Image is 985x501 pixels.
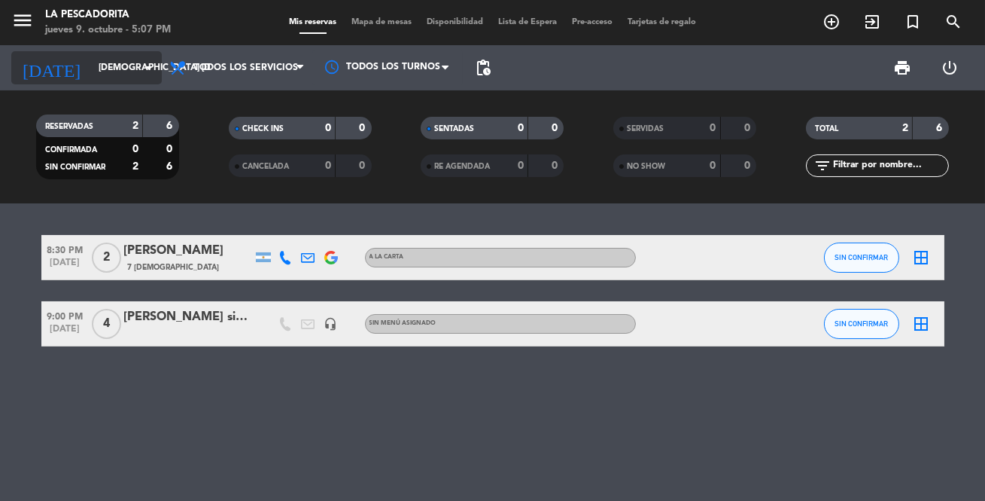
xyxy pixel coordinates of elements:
span: CONFIRMADA [45,146,97,154]
button: menu [11,9,34,37]
span: 2 [92,243,121,273]
div: LOG OUT [926,45,974,90]
img: google-logo.png [324,251,338,264]
span: SERVIDAS [627,125,664,133]
button: SIN CONFIRMAR [824,309,899,339]
i: power_settings_new [941,59,959,77]
strong: 0 [518,160,524,171]
span: pending_actions [474,59,492,77]
strong: 2 [132,121,138,131]
span: RE AGENDADA [434,163,490,170]
span: Sin menú asignado [369,320,436,326]
span: 9:00 PM [41,307,90,324]
i: border_all [913,315,931,333]
span: Disponibilidad [419,18,491,26]
span: SIN CONFIRMAR [835,319,888,328]
span: Pre-acceso [564,18,620,26]
span: Mapa de mesas [344,18,419,26]
div: [PERSON_NAME] siempre af34 [124,307,252,327]
span: TOTAL [815,125,838,133]
span: [DATE] [41,324,90,341]
span: CHECK INS [242,125,284,133]
span: RESERVADAS [45,123,93,130]
strong: 0 [166,144,175,154]
span: SIN CONFIRMAR [835,253,888,261]
strong: 0 [325,123,331,133]
strong: 0 [744,160,753,171]
i: border_all [913,249,931,267]
span: [DATE] [41,258,90,275]
input: Filtrar por nombre... [831,157,948,174]
i: filter_list [813,157,831,175]
span: CANCELADA [242,163,289,170]
span: print [893,59,911,77]
i: [DATE] [11,51,91,84]
strong: 0 [518,123,524,133]
i: add_circle_outline [822,13,841,31]
i: arrow_drop_down [140,59,158,77]
i: turned_in_not [904,13,922,31]
div: [PERSON_NAME] [124,241,252,261]
span: Tarjetas de regalo [620,18,704,26]
strong: 0 [552,160,561,171]
strong: 0 [359,160,368,171]
strong: 0 [132,144,138,154]
span: 4 [92,309,121,339]
strong: 0 [552,123,561,133]
strong: 6 [166,161,175,172]
i: headset_mic [324,317,338,331]
strong: 2 [132,161,138,172]
i: exit_to_app [863,13,881,31]
span: 7 [DEMOGRAPHIC_DATA] [128,261,220,273]
span: 8:30 PM [41,240,90,258]
span: SENTADAS [434,125,474,133]
strong: 6 [166,121,175,131]
span: A LA CARTA [369,254,404,260]
span: Lista de Espera [491,18,564,26]
span: SIN CONFIRMAR [45,163,105,171]
strong: 0 [359,123,368,133]
strong: 0 [744,123,753,133]
span: NO SHOW [627,163,665,170]
div: jueves 9. octubre - 5:07 PM [45,23,171,38]
span: Todos los servicios [194,63,298,73]
i: search [944,13,962,31]
i: menu [11,9,34,32]
strong: 0 [325,160,331,171]
strong: 6 [937,123,946,133]
div: La Pescadorita [45,8,171,23]
button: SIN CONFIRMAR [824,243,899,273]
span: Mis reservas [281,18,344,26]
strong: 0 [710,123,716,133]
strong: 0 [710,160,716,171]
strong: 2 [902,123,908,133]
